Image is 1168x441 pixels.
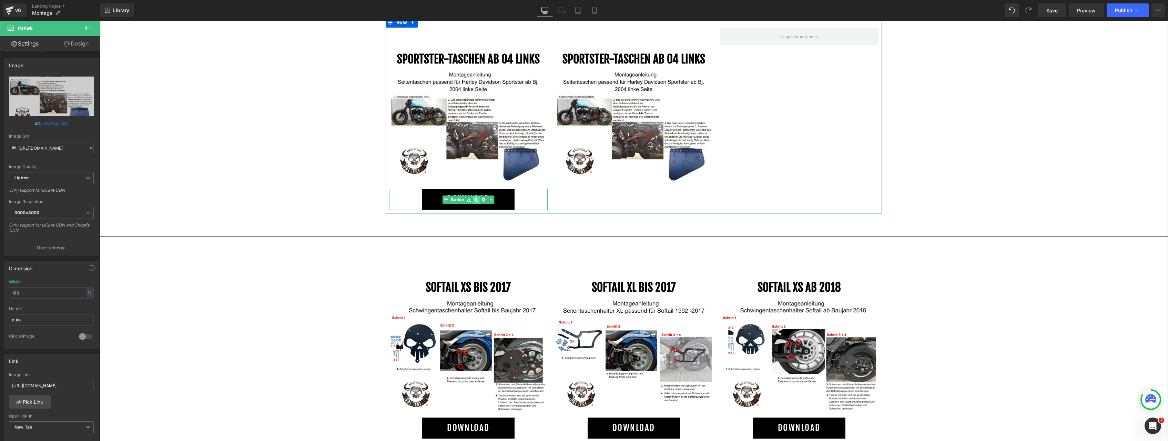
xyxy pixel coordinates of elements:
[9,395,51,409] a: Pick Link
[9,262,33,271] div: Dimension
[9,142,94,154] input: Link
[653,397,746,418] a: DOWNLOAD
[87,288,93,298] div: %
[387,175,395,183] a: Expand / Collapse
[39,117,68,129] a: Browse gallery
[9,188,94,198] div: Only support for UCare CDN
[380,175,388,183] a: Delete Element
[1046,7,1058,14] span: Save
[14,424,32,430] b: New Tab
[1077,7,1096,14] span: Preview
[14,175,29,180] b: Lighter
[32,10,52,16] span: Montage
[488,397,580,418] a: DOWNLOAD
[9,414,94,419] div: Open link In
[9,287,94,299] input: auto
[9,59,23,68] div: Image
[51,36,101,51] a: Design
[620,260,779,274] h1: SoftAIL XS AB 2018
[9,314,94,325] input: auto
[323,397,415,418] a: DOWNLOAD
[570,3,586,17] a: Tablet
[537,3,553,17] a: Desktop
[586,3,603,17] a: Mobile
[9,134,94,139] div: Image Src
[350,175,366,183] span: Button
[1145,418,1161,434] iframe: Intercom live chat
[9,164,94,169] div: Image Quality
[1022,3,1035,17] button: Redo
[1159,418,1164,423] span: 2
[100,3,134,17] a: New Library
[37,245,64,251] p: More settings
[1005,3,1019,17] button: Undo
[1107,3,1149,17] button: Publish
[1151,3,1165,17] button: More
[18,26,33,31] span: Image
[14,6,22,15] div: v6
[455,260,613,274] h1: SoftAIL XL bis 2017
[9,120,94,127] div: or
[113,7,129,13] span: Library
[9,380,94,391] input: https://your-shop.myshopify.com
[678,400,721,415] span: DOWNLOAD
[9,222,94,238] div: Only support for UCare CDN and Shopify CDN
[366,175,373,183] a: Save element
[347,400,390,415] span: DOWNLOAD
[373,175,380,183] a: Clone Element
[347,171,390,187] span: DOWNLOAD
[9,354,19,364] div: Link
[3,3,27,17] a: v6
[32,3,100,9] a: Landing Pages
[323,168,415,189] a: DOWNLOAD
[553,3,570,17] a: Laptop
[9,307,94,311] div: Height
[513,400,556,415] span: DOWNLOAD
[290,260,448,274] h1: SoftAIL XS bis 2017
[455,32,613,46] h1: SPORTSTER-TASCHEN AB 04 links
[9,199,94,204] div: Image Resolution
[9,333,72,341] div: Circle Image
[9,372,94,377] div: Image Link
[290,32,448,46] h1: SPORTSTER-TASCHEN AB 04 links
[1069,3,1104,17] a: Preview
[1115,8,1132,13] span: Publish
[14,210,39,215] b: 3000x3000
[4,240,99,256] button: More settings
[9,280,21,284] div: Width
